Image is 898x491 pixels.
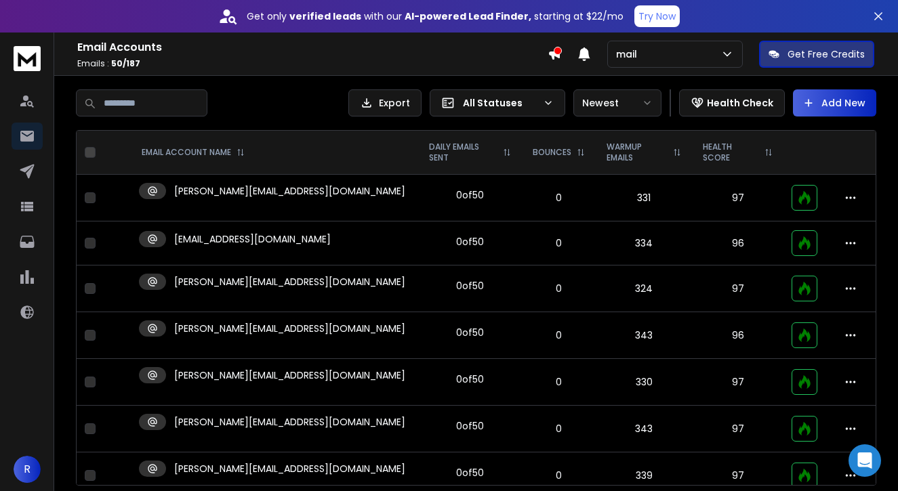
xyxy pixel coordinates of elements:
[596,312,693,359] td: 343
[456,419,484,433] div: 0 of 50
[530,328,588,342] p: 0
[456,279,484,293] div: 0 of 50
[174,232,331,246] p: [EMAIL_ADDRESS][DOMAIN_NAME]
[77,39,548,56] h1: Email Accounts
[793,89,876,116] button: Add New
[348,89,422,116] button: Export
[692,175,783,221] td: 97
[692,221,783,265] td: 96
[607,142,668,163] p: WARMUP EMAILS
[456,372,484,386] div: 0 of 50
[596,221,693,265] td: 334
[530,236,588,250] p: 0
[289,9,361,23] strong: verified leads
[111,58,140,69] span: 50 / 187
[634,5,680,27] button: Try Now
[247,9,624,23] p: Get only with our starting at $22/mo
[530,282,588,295] p: 0
[530,375,588,389] p: 0
[174,415,405,429] p: [PERSON_NAME][EMAIL_ADDRESS][DOMAIN_NAME]
[530,422,588,435] p: 0
[692,406,783,452] td: 97
[456,188,484,202] div: 0 of 50
[405,9,531,23] strong: AI-powered Lead Finder,
[174,462,405,475] p: [PERSON_NAME][EMAIL_ADDRESS][DOMAIN_NAME]
[14,46,41,71] img: logo
[530,191,588,205] p: 0
[703,142,759,163] p: HEALTH SCORE
[596,265,693,312] td: 324
[679,89,785,116] button: Health Check
[849,444,881,477] div: Open Intercom Messenger
[530,469,588,482] p: 0
[596,175,693,221] td: 331
[174,184,405,198] p: [PERSON_NAME][EMAIL_ADDRESS][DOMAIN_NAME]
[692,359,783,406] td: 97
[142,147,245,158] div: EMAIL ACCOUNT NAME
[596,359,693,406] td: 330
[573,89,661,116] button: Newest
[638,9,676,23] p: Try Now
[174,275,405,289] p: [PERSON_NAME][EMAIL_ADDRESS][DOMAIN_NAME]
[456,466,484,479] div: 0 of 50
[14,456,41,483] button: R
[596,406,693,452] td: 343
[707,96,773,110] p: Health Check
[616,47,642,61] p: mail
[533,147,571,158] p: BOUNCES
[692,312,783,359] td: 96
[174,322,405,335] p: [PERSON_NAME][EMAIL_ADDRESS][DOMAIN_NAME]
[788,47,865,61] p: Get Free Credits
[174,368,405,382] p: [PERSON_NAME][EMAIL_ADDRESS][DOMAIN_NAME]
[692,265,783,312] td: 97
[429,142,497,163] p: DAILY EMAILS SENT
[456,326,484,339] div: 0 of 50
[463,96,537,110] p: All Statuses
[77,58,548,69] p: Emails :
[456,235,484,249] div: 0 of 50
[759,41,874,68] button: Get Free Credits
